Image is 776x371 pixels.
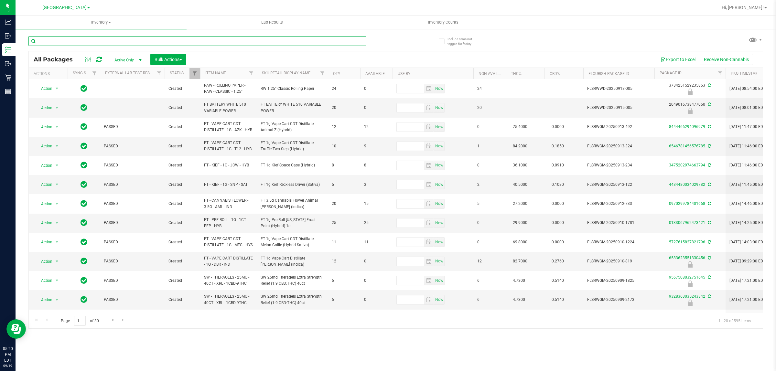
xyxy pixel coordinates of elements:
span: FLSRWGM-20250910-819 [587,258,651,264]
span: PASSED [104,162,161,168]
span: In Sync [81,122,87,131]
span: select [53,199,61,208]
span: FT 1g Vape Cart Distillate [PERSON_NAME] (Indica) [261,255,324,268]
span: FT 1g Kief Space Case (Hybrid) [261,162,324,168]
span: FT - KIEF - 1G - SNP - SAT [204,182,253,188]
span: Action [35,276,53,285]
a: Flourish Package ID [588,71,629,76]
span: 11 [332,239,356,245]
span: select [53,218,61,228]
a: Inventory [16,16,187,29]
span: FLSRWGM-20250913-234 [587,162,651,168]
span: Sync from Compliance System [707,256,711,260]
span: 1 - 20 of 595 items [713,316,756,325]
a: THC% [511,71,522,76]
span: Action [35,180,53,189]
span: 25 [364,220,389,226]
span: select [434,180,444,189]
span: PASSED [104,278,161,284]
span: SW 25mg Theragels Extra Strength Relief (1:9 CBD:THC) 40ct [261,293,324,306]
a: Available [365,71,385,76]
span: Action [35,199,53,208]
span: PASSED [104,143,161,149]
p: 05:20 PM EDT [3,346,13,363]
span: FT 3.5g Cannabis Flower Animal [PERSON_NAME] (Indica) [261,197,324,210]
span: Set Current date [434,122,445,132]
span: 20 [332,105,356,111]
span: In Sync [81,84,87,93]
span: Sync from Compliance System [707,102,711,107]
span: select [434,84,444,93]
span: RW 1.25" Classic Rolling Paper [261,86,324,92]
iframe: Resource center [6,319,26,339]
span: 0 [477,220,502,226]
span: Created [168,297,196,303]
span: Sync from Compliance System [707,144,711,148]
span: SW - THERAGELS - 25MG - 40CT - XRL - 1CBD-9THC [204,274,253,287]
span: SW 25mg Theragels Extra Strength Relief (1:9 CBD:THC) 40ct [261,274,324,287]
span: 84.2000 [510,142,531,151]
a: Non-Available [479,71,507,76]
span: In Sync [81,142,87,151]
span: Sync from Compliance System [707,182,711,187]
span: Created [168,239,196,245]
a: 6583623551330456 [669,256,705,260]
span: select [434,257,444,266]
a: 4484480034029782 [669,182,705,187]
span: PASSED [104,297,161,303]
span: Set Current date [434,180,445,189]
span: [DATE] 11:46:00 EDT [729,162,765,168]
span: [DATE] 11:47:00 EDT [729,124,765,130]
div: Newly Received [653,300,727,306]
span: In Sync [81,295,87,304]
span: 29.9000 [510,218,531,228]
span: 5 [477,201,502,207]
a: Filter [317,68,328,79]
span: 2 [477,182,502,188]
span: FT 1g Vape Cart CDT Distillate Truffle Two Step (Hybrid) [261,140,324,152]
input: 1 [74,316,86,326]
span: 0.0910 [548,161,567,170]
span: All Packages [34,56,79,63]
span: 4.7300 [510,276,528,285]
span: [DATE] 08:01:00 EDT [729,105,765,111]
span: select [424,161,434,170]
a: Use By [398,71,410,76]
a: CBD% [550,71,560,76]
a: 9328363035243342 [669,294,705,299]
span: Created [168,105,196,111]
a: Lab Results [187,16,358,29]
a: Filter [246,68,257,79]
span: select [53,122,61,132]
a: 0970299784401668 [669,201,705,206]
span: FT - VAPE CART CDT DISTILLATE - 1G - AZK - HYB [204,121,253,133]
span: Bulk Actions [155,57,182,62]
a: Pkg Timestamp [731,71,769,76]
span: FT 1g Kief Reckless Driver (Sativa) [261,182,324,188]
span: Sync from Compliance System [707,294,711,299]
button: Receive Non-Cannabis [700,54,753,65]
span: select [434,142,444,151]
span: Sync from Compliance System [707,220,711,225]
span: FLSRWGM-20250910-1224 [587,239,651,245]
span: select [424,103,434,112]
span: Include items not tagged for facility [447,37,480,46]
span: 24 [477,86,502,92]
span: Set Current date [434,199,445,208]
span: [DATE] 09:29:00 EDT [729,258,765,264]
div: Newly Received [653,89,727,95]
span: Action [35,84,53,93]
span: Inventory [16,19,187,25]
span: Set Current date [434,238,445,247]
span: 0.0000 [548,122,567,132]
span: FLSRWGM-20250909-2173 [587,297,651,303]
span: FLSRWGM-20250913-324 [587,143,651,149]
input: Search Package ID, Item Name, SKU, Lot or Part Number... [28,36,366,46]
span: Set Current date [434,295,445,304]
span: In Sync [81,238,87,247]
span: FT - CANNABIS FLOWER - 3.5G - AML - IND [204,197,253,210]
span: select [53,276,61,285]
span: 10 [332,143,356,149]
span: Sync from Compliance System [707,163,711,167]
span: Action [35,238,53,247]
